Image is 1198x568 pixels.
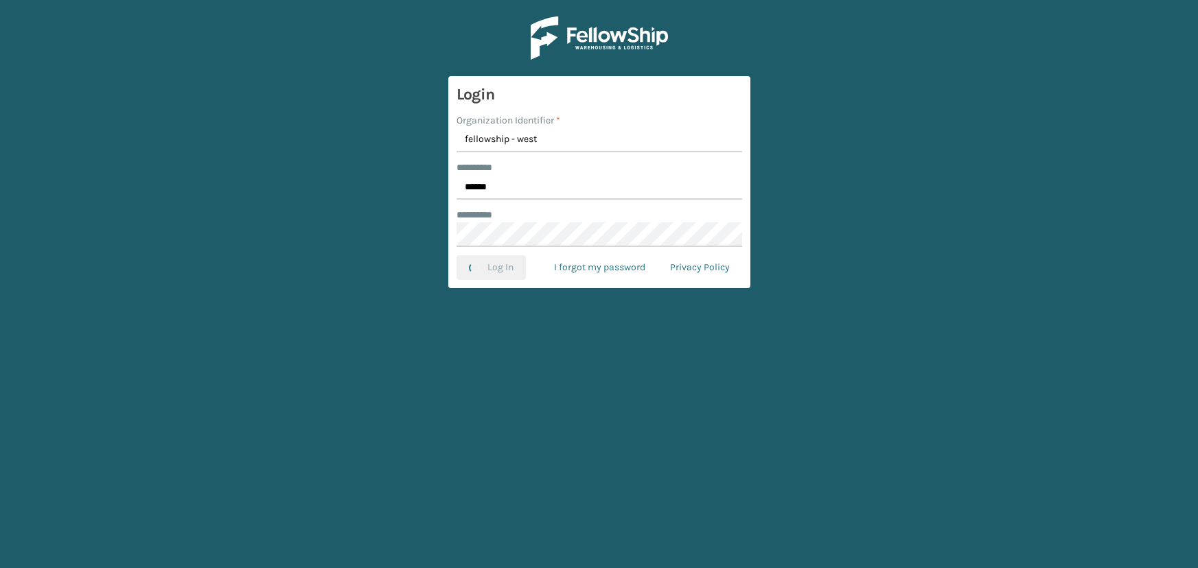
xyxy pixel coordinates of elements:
img: Logo [531,16,668,60]
label: Organization Identifier [457,113,560,128]
h3: Login [457,84,742,105]
a: I forgot my password [542,255,658,280]
a: Privacy Policy [658,255,742,280]
button: Log In [457,255,526,280]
